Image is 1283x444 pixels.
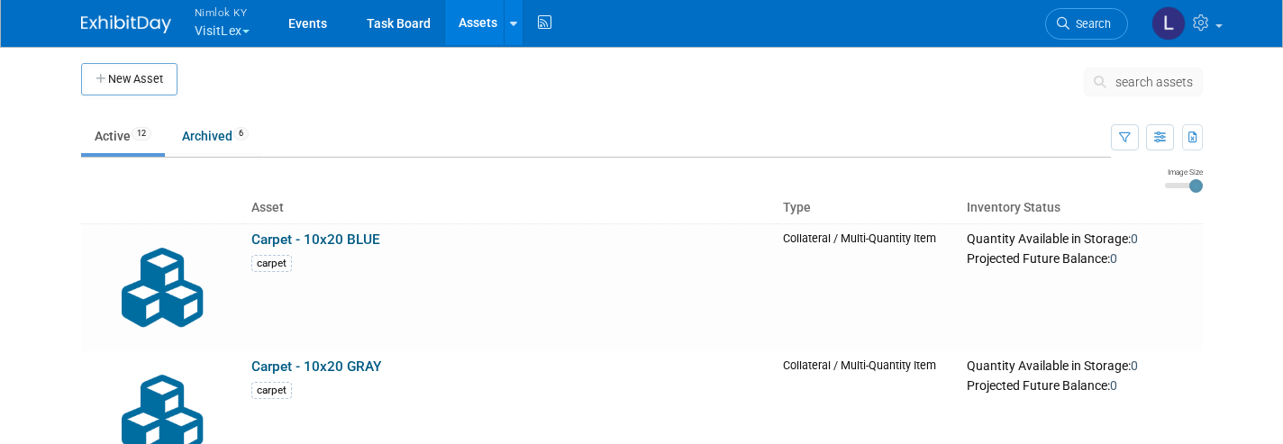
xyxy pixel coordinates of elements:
[967,375,1195,394] div: Projected Future Balance:
[88,231,237,344] img: Collateral-Icon-2.png
[251,382,292,399] div: carpet
[81,63,177,95] button: New Asset
[244,193,777,223] th: Asset
[1131,358,1138,373] span: 0
[233,127,249,140] span: 6
[1110,378,1117,393] span: 0
[132,127,151,140] span: 12
[1165,167,1203,177] div: Image Size
[251,255,292,272] div: carpet
[776,193,960,223] th: Type
[967,248,1195,267] div: Projected Future Balance:
[1069,17,1111,31] span: Search
[81,15,171,33] img: ExhibitDay
[776,223,960,351] td: Collateral / Multi-Quantity Item
[1110,251,1117,266] span: 0
[967,231,1195,248] div: Quantity Available in Storage:
[1045,8,1128,40] a: Search
[1115,75,1193,89] span: search assets
[251,358,381,375] a: Carpet - 10x20 GRAY
[251,231,380,248] a: Carpet - 10x20 BLUE
[81,119,165,153] a: Active12
[168,119,262,153] a: Archived6
[1151,6,1186,41] img: Luc Schaefer
[1131,231,1138,246] span: 0
[967,358,1195,375] div: Quantity Available in Storage:
[195,3,250,22] span: Nimlok KY
[1084,68,1203,96] button: search assets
